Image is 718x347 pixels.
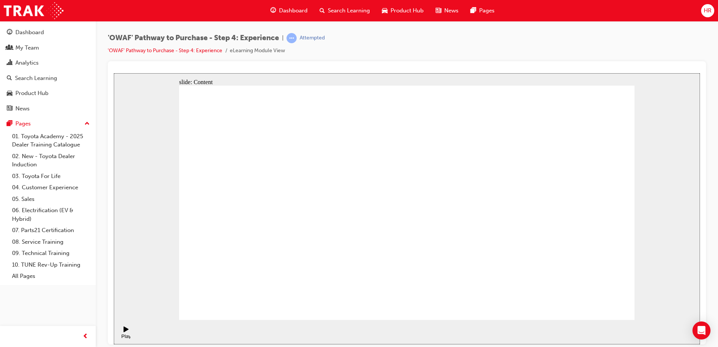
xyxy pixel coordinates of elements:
a: Product Hub [3,86,93,100]
div: Play (Ctrl+Alt+P) [6,260,19,272]
a: Search Learning [3,71,93,85]
button: Pause (Ctrl+Alt+P) [4,253,17,266]
div: Product Hub [15,89,48,98]
a: Analytics [3,56,93,70]
span: car-icon [7,90,12,97]
img: Trak [4,2,63,19]
a: My Team [3,41,93,55]
a: car-iconProduct Hub [376,3,430,18]
span: Search Learning [328,6,370,15]
span: HR [704,6,712,15]
div: My Team [15,44,39,52]
span: guage-icon [7,29,12,36]
span: Pages [479,6,495,15]
button: Pages [3,117,93,131]
a: 04. Customer Experience [9,182,93,193]
span: search-icon [7,75,12,82]
a: pages-iconPages [465,3,501,18]
a: 10. TUNE Rev-Up Training [9,259,93,271]
span: chart-icon [7,60,12,66]
a: search-iconSearch Learning [314,3,376,18]
span: guage-icon [270,6,276,15]
div: News [15,104,30,113]
a: 02. New - Toyota Dealer Induction [9,151,93,170]
span: up-icon [84,119,90,129]
span: car-icon [382,6,388,15]
a: 05. Sales [9,193,93,205]
a: guage-iconDashboard [264,3,314,18]
span: search-icon [320,6,325,15]
a: 06. Electrification (EV & Hybrid) [9,205,93,225]
div: Analytics [15,59,39,67]
div: Pages [15,119,31,128]
span: News [444,6,459,15]
a: 'OWAF' Pathway to Purchase - Step 4: Experience [108,47,222,54]
span: pages-icon [7,121,12,127]
li: eLearning Module View [230,47,285,55]
a: Dashboard [3,26,93,39]
span: pages-icon [471,6,476,15]
span: 'OWAF' Pathway to Purchase - Step 4: Experience [108,34,279,42]
a: 03. Toyota For Life [9,170,93,182]
div: Open Intercom Messenger [692,321,710,339]
span: Dashboard [279,6,308,15]
span: news-icon [7,106,12,112]
div: Dashboard [15,28,44,37]
a: 09. Technical Training [9,247,93,259]
div: Attempted [300,35,325,42]
a: 07. Parts21 Certification [9,225,93,236]
button: HR [701,4,714,17]
span: people-icon [7,45,12,51]
span: prev-icon [83,332,88,341]
span: learningRecordVerb_ATTEMPT-icon [287,33,297,43]
button: DashboardMy TeamAnalyticsSearch LearningProduct HubNews [3,24,93,117]
span: Product Hub [391,6,424,15]
a: 01. Toyota Academy - 2025 Dealer Training Catalogue [9,131,93,151]
a: News [3,102,93,116]
a: 08. Service Training [9,236,93,248]
div: playback controls [4,247,17,271]
a: All Pages [9,270,93,282]
a: news-iconNews [430,3,465,18]
div: Search Learning [15,74,57,83]
span: news-icon [436,6,441,15]
span: | [282,34,284,42]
